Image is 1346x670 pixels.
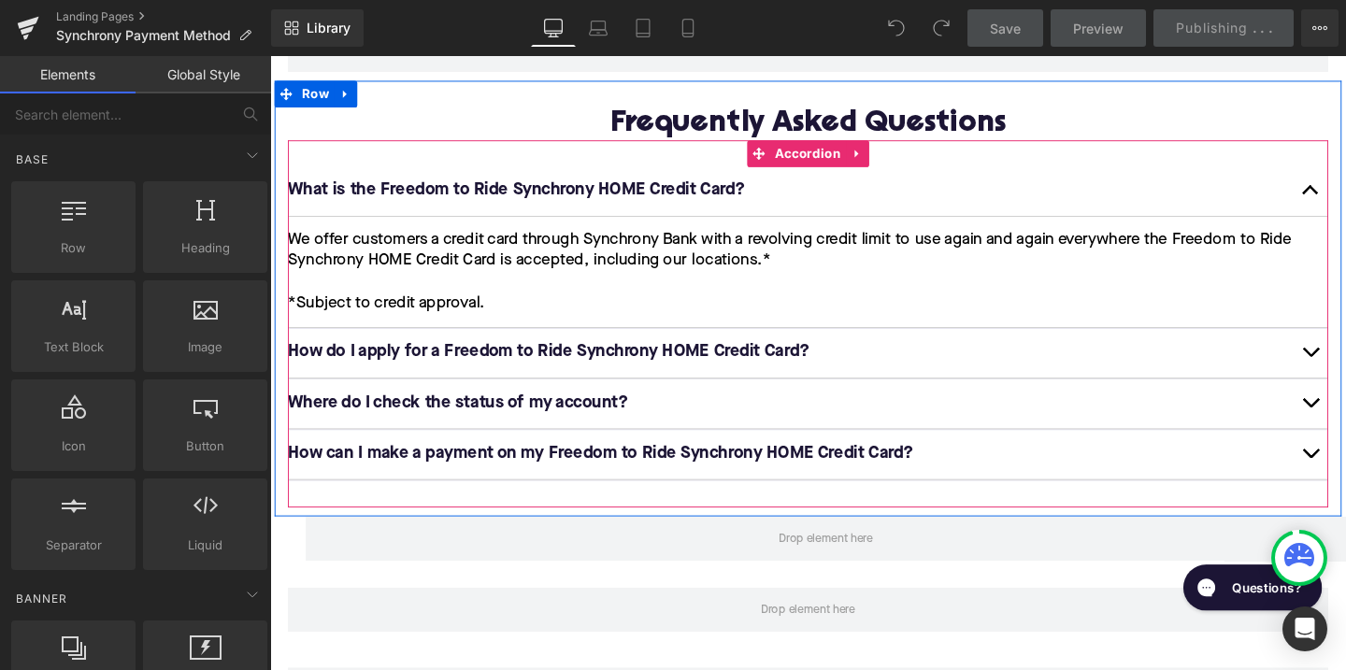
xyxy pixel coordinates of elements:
button: More [1301,9,1339,47]
span: Base [14,150,50,168]
a: Mobile [666,9,710,47]
a: Desktop [531,9,576,47]
span: Text Block [17,337,130,357]
span: Synchrony Payment Method [56,28,231,43]
span: Preview [1073,19,1124,38]
a: Expand / Collapse [67,26,92,54]
div: Open Intercom Messenger [1282,606,1327,651]
button: Undo [878,9,915,47]
h1: Frequently Asked Questions [19,54,1112,89]
span: *Subject to credit approval. [19,251,226,268]
a: Preview [1051,9,1146,47]
font: How can I make a payment on my Freedom to Ride Synchrony HOME Credit Card? [19,409,677,427]
a: Global Style [136,56,271,93]
span: Separator [17,535,130,555]
button: Redo [923,9,960,47]
span: Library [307,20,351,36]
font: What is the Freedom to Ride Synchrony HOME Credit Card? [19,133,500,150]
a: Tablet [621,9,666,47]
a: Laptop [576,9,621,47]
font: How do I apply for a Freedom to Ride Synchrony HOME Credit Card? [19,303,567,321]
span: We offer customers a credit card through Synchrony Bank with a revolving credit limit to use agai... [19,185,1079,224]
iframe: Gorgias live chat messenger [951,528,1112,590]
a: New Library [271,9,364,47]
a: Landing Pages [56,9,271,24]
span: Row [17,238,130,258]
span: Save [990,19,1021,38]
span: Image [149,337,262,357]
span: Accordion [526,89,606,117]
span: Button [149,436,262,456]
span: Liquid [149,535,262,555]
span: Banner [14,590,69,607]
a: Expand / Collapse [605,89,629,117]
font: Where do I check the status of my account? [19,356,377,374]
span: Icon [17,436,130,456]
span: Heading [149,238,262,258]
span: Row [29,26,67,54]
